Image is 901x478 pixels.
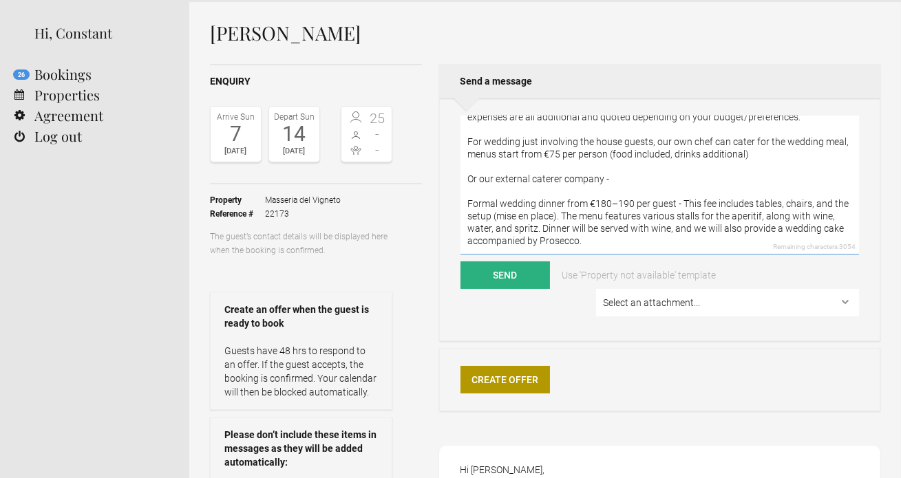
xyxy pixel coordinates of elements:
[367,127,389,141] span: -
[13,69,30,80] flynt-notification-badge: 26
[210,74,422,89] h2: Enquiry
[460,366,550,393] a: Create Offer
[214,144,257,158] div: [DATE]
[367,111,389,125] span: 25
[552,261,725,289] a: Use 'Property not available' template
[273,124,316,144] div: 14
[273,144,316,158] div: [DATE]
[210,23,880,43] h1: [PERSON_NAME]
[460,261,550,289] button: Send
[273,110,316,124] div: Depart Sun
[224,428,378,469] strong: Please don’t include these items in messages as they will be added automatically:
[439,64,880,98] h2: Send a message
[214,124,257,144] div: 7
[34,23,169,43] div: Hi, Constant
[265,193,341,207] span: Masseria del Vigneto
[210,207,265,221] strong: Reference #
[224,303,378,330] strong: Create an offer when the guest is ready to book
[210,230,392,257] p: The guest’s contact details will be displayed here when the booking is confirmed.
[224,344,378,399] p: Guests have 48 hrs to respond to an offer. If the guest accepts, the booking is confirmed. Your c...
[265,207,341,221] span: 22173
[214,110,257,124] div: Arrive Sun
[367,143,389,157] span: -
[210,193,265,207] strong: Property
